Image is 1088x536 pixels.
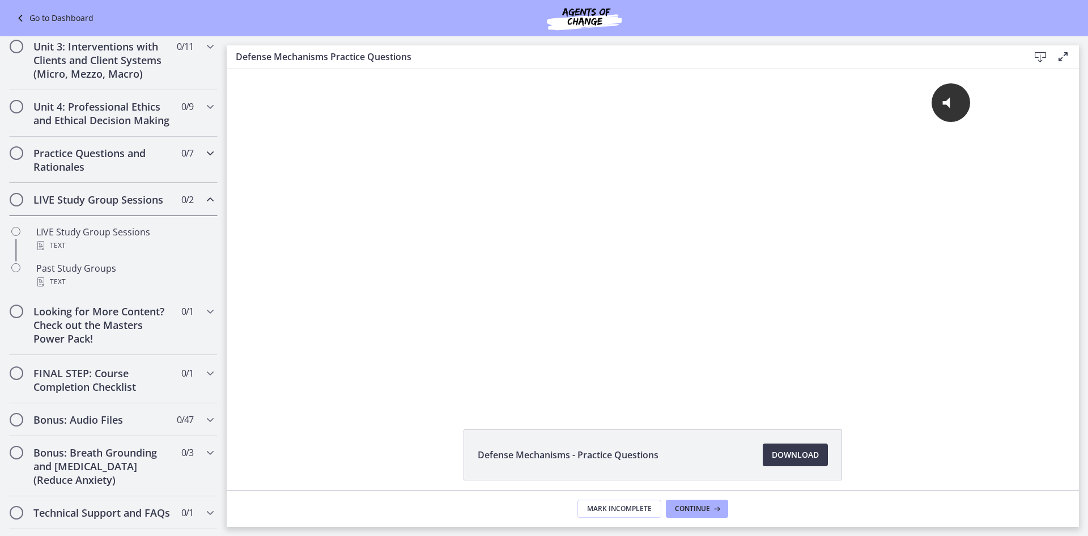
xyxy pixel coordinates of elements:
[33,366,172,394] h2: FINAL STEP: Course Completion Checklist
[227,69,1079,403] iframe: Video Lesson
[177,40,193,53] span: 0 / 11
[666,500,728,518] button: Continue
[587,504,652,513] span: Mark Incomplete
[478,448,658,462] span: Defense Mechanisms - Practice Questions
[577,500,661,518] button: Mark Incomplete
[33,446,172,487] h2: Bonus: Breath Grounding and [MEDICAL_DATA] (Reduce Anxiety)
[33,146,172,174] h2: Practice Questions and Rationales
[36,239,213,252] div: Text
[181,305,193,318] span: 0 / 1
[763,444,828,466] a: Download
[14,11,93,25] a: Go to Dashboard
[181,366,193,380] span: 0 / 1
[33,506,172,520] h2: Technical Support and FAQs
[181,100,193,113] span: 0 / 9
[236,50,1011,64] h3: Defense Mechanisms Practice Questions
[33,413,172,427] h2: Bonus: Audio Files
[36,275,213,289] div: Text
[181,146,193,160] span: 0 / 7
[516,5,652,32] img: Agents of Change
[177,413,193,427] span: 0 / 47
[36,261,213,289] div: Past Study Groups
[33,100,172,127] h2: Unit 4: Professional Ethics and Ethical Decision Making
[772,448,819,462] span: Download
[33,193,172,206] h2: LIVE Study Group Sessions
[33,40,172,81] h2: Unit 3: Interventions with Clients and Client Systems (Micro, Mezzo, Macro)
[181,506,193,520] span: 0 / 1
[181,193,193,206] span: 0 / 2
[36,225,213,252] div: LIVE Study Group Sessions
[675,504,710,513] span: Continue
[33,305,172,345] h2: Looking for More Content? Check out the Masters Power Pack!
[181,446,193,459] span: 0 / 3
